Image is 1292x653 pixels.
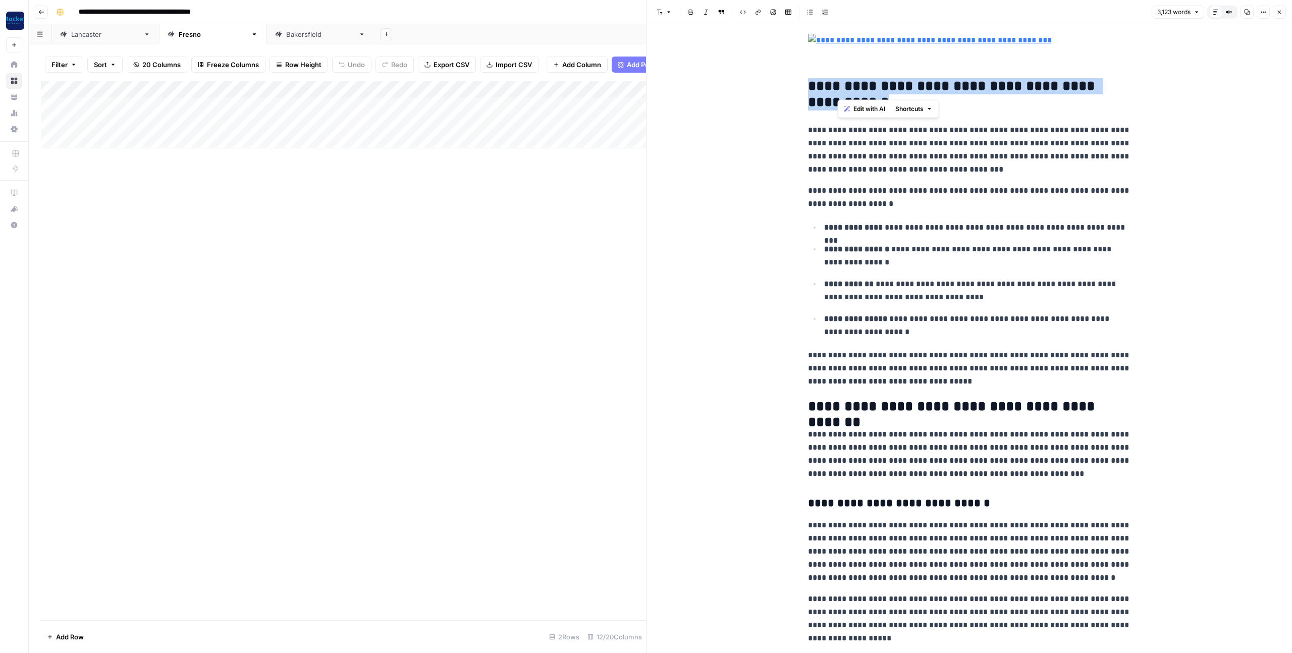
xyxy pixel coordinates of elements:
span: Add Power Agent [627,60,682,70]
div: 2 Rows [545,629,583,645]
span: 20 Columns [142,60,181,70]
span: Freeze Columns [207,60,259,70]
button: Workspace: Rocket Pilots [6,8,22,33]
button: Freeze Columns [191,57,265,73]
span: Redo [391,60,407,70]
a: AirOps Academy [6,185,22,201]
span: Add Column [562,60,601,70]
span: Sort [94,60,107,70]
button: 3,123 words [1153,6,1204,19]
a: [GEOGRAPHIC_DATA] [51,24,159,44]
span: Row Height [285,60,321,70]
button: Add Power Agent [612,57,688,73]
button: Shortcuts [891,102,937,116]
a: Home [6,57,22,73]
span: Add Row [56,632,84,642]
button: Add Row [41,629,90,645]
button: Redo [375,57,414,73]
a: Settings [6,121,22,137]
a: Your Data [6,89,22,105]
span: 3,123 words [1157,8,1191,17]
span: Import CSV [496,60,532,70]
button: Edit with AI [840,102,889,116]
div: 12/20 Columns [583,629,646,645]
a: Browse [6,73,22,89]
button: What's new? [6,201,22,217]
a: [GEOGRAPHIC_DATA] [159,24,266,44]
div: [GEOGRAPHIC_DATA] [71,29,139,39]
span: Filter [51,60,68,70]
button: 20 Columns [127,57,187,73]
div: [GEOGRAPHIC_DATA] [179,29,247,39]
button: Import CSV [480,57,539,73]
button: Sort [87,57,123,73]
span: Undo [348,60,365,70]
button: Row Height [270,57,328,73]
button: Help + Support [6,217,22,233]
button: Add Column [547,57,608,73]
button: Filter [45,57,83,73]
button: Export CSV [418,57,476,73]
div: What's new? [7,201,22,216]
button: Undo [332,57,371,73]
span: Shortcuts [895,104,924,114]
img: Rocket Pilots Logo [6,12,24,30]
a: Usage [6,105,22,121]
span: Edit with AI [853,104,885,114]
a: [GEOGRAPHIC_DATA] [266,24,374,44]
div: [GEOGRAPHIC_DATA] [286,29,354,39]
span: Export CSV [434,60,469,70]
